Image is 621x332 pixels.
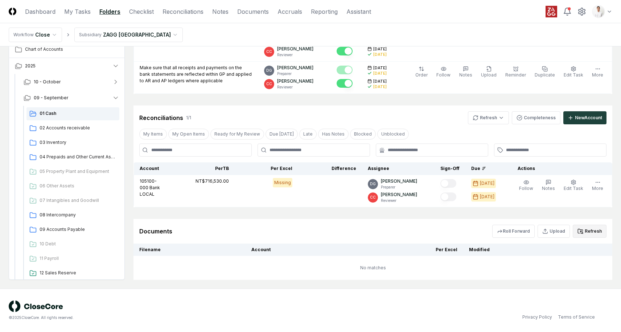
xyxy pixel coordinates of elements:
[26,252,119,265] a: 11 Payroll
[480,180,494,187] div: [DATE]
[377,129,409,140] button: Unblocked
[558,314,595,320] a: Terms of Service
[591,65,605,80] button: More
[414,65,429,80] button: Order
[346,7,371,16] a: Assistant
[26,151,119,164] a: 04 Prepaids and Other Current Assets
[370,195,376,200] span: CC
[13,32,34,38] div: Workflow
[168,129,209,140] button: My Open Items
[277,78,313,84] p: [PERSON_NAME]
[373,79,387,84] span: [DATE]
[26,122,119,135] a: 02 Accounts receivable
[140,165,165,172] div: Account
[40,168,116,175] span: 05 Property Plant and Equipment
[337,79,353,88] button: Mark complete
[40,226,116,233] span: 09 Accounts Payable
[298,162,362,175] th: Difference
[237,7,269,16] a: Documents
[504,65,527,80] button: Reminder
[9,28,183,42] nav: breadcrumb
[133,244,246,256] th: Filename
[99,7,120,16] a: Folders
[140,185,160,197] span: Bank LOCAL
[266,129,298,140] button: Due Today
[79,32,102,38] div: Subsidiary
[519,186,533,191] span: Follow
[480,194,494,200] div: [DATE]
[40,125,116,131] span: 02 Accounts receivable
[463,244,573,256] th: Modified
[212,7,229,16] a: Notes
[277,46,313,52] p: [PERSON_NAME]
[564,186,583,191] span: Edit Task
[40,154,116,160] span: 04 Prepaids and Other Current Assets
[350,244,463,256] th: Per Excel
[18,74,125,90] button: 10 - October
[518,178,535,193] button: Follow
[26,180,119,193] a: 06 Other Assets
[436,72,451,78] span: Follow
[64,7,91,16] a: My Tasks
[564,72,583,78] span: Edit Task
[25,63,36,69] span: 2025
[210,129,264,140] button: Ready for My Review
[381,184,417,190] p: Preparer
[440,192,456,201] button: Mark complete
[9,42,125,58] a: Chart of Accounts
[277,71,313,76] p: Preparer
[40,270,116,276] span: 12 Sales Reserve
[562,178,585,193] button: Edit Task
[299,129,317,140] button: Late
[129,7,154,16] a: Checklist
[186,115,191,121] div: 1 / 1
[9,300,63,312] img: logo
[468,111,509,124] button: Refresh
[26,209,119,222] a: 08 Intercompany
[26,223,119,236] a: 09 Accounts Payable
[337,66,353,74] button: Mark complete
[40,139,116,146] span: 03 Inventory
[458,65,474,80] button: Notes
[34,79,61,85] span: 10 - October
[170,162,235,175] th: Per TB
[373,46,387,52] span: [DATE]
[575,115,602,121] div: New Account
[481,72,497,78] span: Upload
[522,314,552,320] a: Privacy Policy
[563,111,606,124] button: NewAccount
[542,186,555,191] span: Notes
[26,107,119,120] a: 01 Cash
[381,191,417,198] p: [PERSON_NAME]
[277,84,313,90] p: Reviewer
[362,162,435,175] th: Assignee
[373,52,387,57] div: [DATE]
[25,46,119,53] span: Chart of Accounts
[471,165,500,172] div: Due
[273,178,292,187] div: Missing
[163,7,203,16] a: Reconciliations
[40,197,116,204] span: 07 Intangibles and Goodwill
[40,183,116,189] span: 06 Other Assets
[350,129,376,140] button: Blocked
[26,194,119,207] a: 07 Intangibles and Goodwill
[373,71,387,76] div: [DATE]
[266,68,272,73] span: DG
[196,178,229,184] div: NT$716,530.00
[266,49,272,54] span: CC
[25,7,55,16] a: Dashboard
[246,244,350,256] th: Account
[459,72,472,78] span: Notes
[40,241,116,247] span: 10 Debt
[573,225,606,238] button: Refresh
[9,8,16,15] img: Logo
[435,162,465,175] th: Sign-Off
[277,52,313,58] p: Reviewer
[381,198,417,203] p: Reviewer
[9,315,310,320] div: © 2025 CloseCore. All rights reserved.
[415,72,428,78] span: Order
[505,72,526,78] span: Reminder
[139,113,183,122] div: Reconciliations
[435,65,452,80] button: Follow
[140,65,252,84] p: Make sure that all receipts and payments on the bank statements are reflected within GP and appli...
